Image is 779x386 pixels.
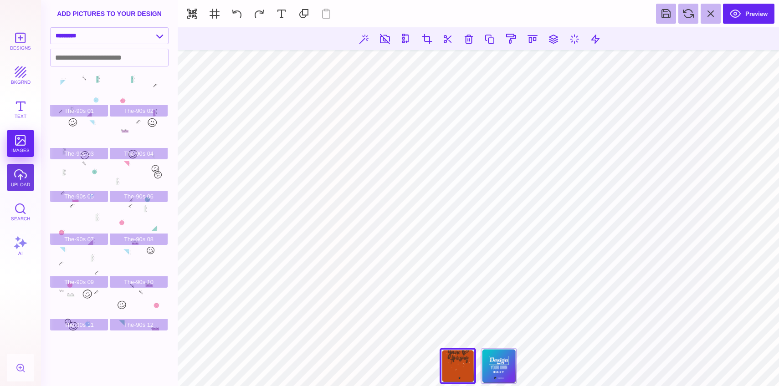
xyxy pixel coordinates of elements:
[7,232,34,259] button: AI
[50,234,108,245] span: The-90s 07
[50,276,108,288] span: The-90s 09
[110,148,168,159] span: The-90s 04
[7,198,34,225] button: Search
[50,319,108,330] span: The-90s 11
[110,191,168,202] span: The-90s 06
[50,105,108,117] span: The-90s 01
[7,27,34,55] button: Designs
[723,4,774,24] button: Preview
[110,105,168,117] span: The-90s 02
[110,276,168,288] span: The-90s 10
[50,148,108,159] span: The-90s 03
[110,319,168,330] span: The-90s 12
[7,61,34,89] button: bkgrnd
[50,191,108,202] span: The-90s 05
[7,164,34,191] button: upload
[110,234,168,245] span: The-90s 08
[7,96,34,123] button: Text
